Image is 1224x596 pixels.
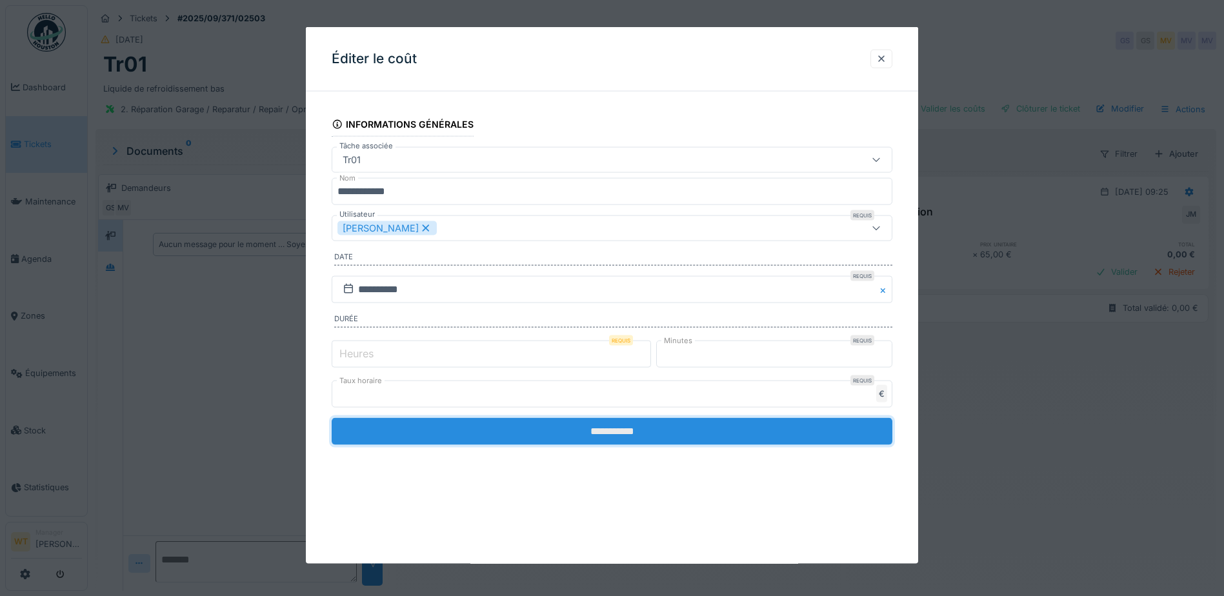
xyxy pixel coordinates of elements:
div: € [876,384,887,402]
button: Close [878,275,892,303]
div: Tr01 [337,153,366,167]
div: Requis [850,270,874,281]
div: Requis [850,375,874,385]
div: Informations générales [332,115,474,137]
label: Date [334,252,892,266]
div: Requis [609,335,633,345]
label: Durée [334,313,892,327]
div: Requis [850,210,874,221]
label: Heures [337,345,376,361]
h3: Éditer le coût [332,51,417,67]
div: [PERSON_NAME] [337,221,437,235]
label: Tâche associée [337,141,396,152]
label: Taux horaire [337,375,385,386]
label: Utilisateur [337,209,377,220]
label: Minutes [661,335,695,346]
label: Nom [337,173,358,184]
div: Requis [850,335,874,345]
